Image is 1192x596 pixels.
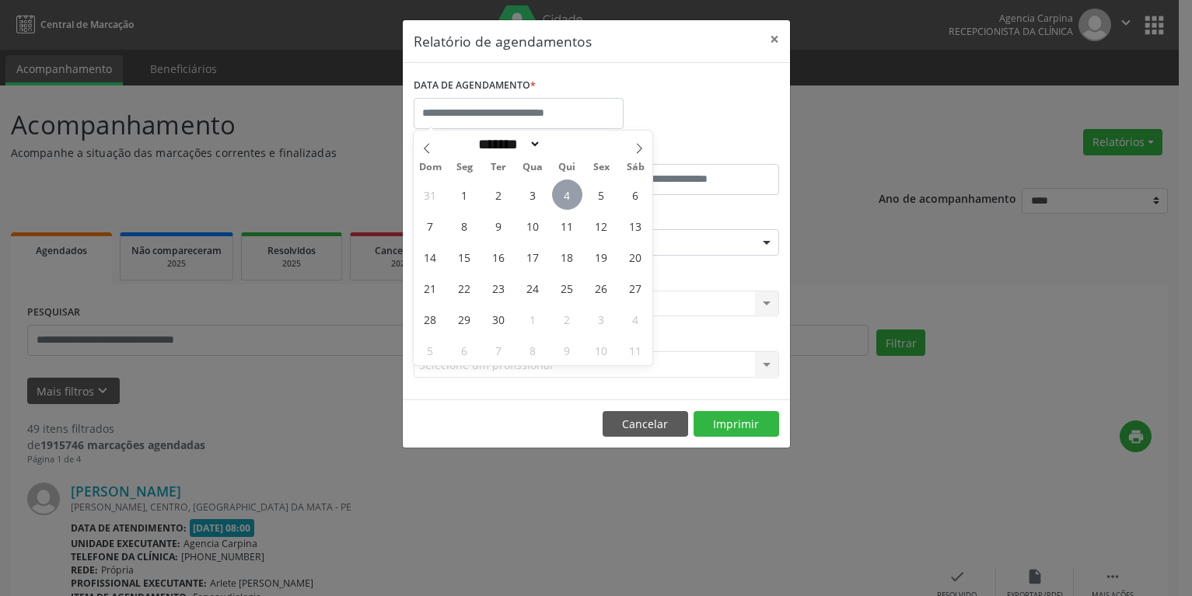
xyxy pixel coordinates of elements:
input: Year [541,136,593,152]
span: Setembro 11, 2025 [552,211,582,241]
span: Setembro 6, 2025 [620,179,651,210]
span: Setembro 20, 2025 [620,242,651,272]
span: Outubro 11, 2025 [620,335,651,365]
span: Outubro 6, 2025 [449,335,480,365]
label: DATA DE AGENDAMENTO [414,74,536,98]
span: Agosto 31, 2025 [415,179,446,210]
span: Qua [516,162,550,173]
span: Setembro 19, 2025 [586,242,617,272]
label: ATÉ [600,140,779,164]
span: Setembro 9, 2025 [484,211,514,241]
button: Close [759,20,790,58]
span: Setembro 8, 2025 [449,211,480,241]
span: Setembro 16, 2025 [484,242,514,272]
button: Imprimir [694,411,779,437]
span: Setembro 1, 2025 [449,179,480,210]
span: Outubro 10, 2025 [586,335,617,365]
span: Setembro 15, 2025 [449,242,480,272]
span: Setembro 3, 2025 [518,179,548,210]
span: Setembro 29, 2025 [449,304,480,334]
span: Setembro 7, 2025 [415,211,446,241]
span: Qui [550,162,584,173]
span: Setembro 26, 2025 [586,273,617,303]
span: Setembro 30, 2025 [484,304,514,334]
span: Setembro 14, 2025 [415,242,446,272]
span: Setembro 24, 2025 [518,273,548,303]
span: Outubro 8, 2025 [518,335,548,365]
span: Setembro 27, 2025 [620,273,651,303]
span: Outubro 1, 2025 [518,304,548,334]
span: Dom [414,162,448,173]
button: Cancelar [603,411,688,437]
span: Setembro 21, 2025 [415,273,446,303]
span: Outubro 2, 2025 [552,304,582,334]
span: Setembro 13, 2025 [620,211,651,241]
h5: Relatório de agendamentos [414,31,592,51]
span: Outubro 5, 2025 [415,335,446,365]
span: Outubro 7, 2025 [484,335,514,365]
span: Outubro 9, 2025 [552,335,582,365]
span: Sex [584,162,618,173]
span: Setembro 25, 2025 [552,273,582,303]
span: Setembro 5, 2025 [586,179,617,210]
span: Seg [447,162,481,173]
span: Outubro 4, 2025 [620,304,651,334]
span: Setembro 18, 2025 [552,242,582,272]
span: Setembro 2, 2025 [484,179,514,210]
span: Setembro 28, 2025 [415,304,446,334]
span: Setembro 17, 2025 [518,242,548,272]
span: Setembro 4, 2025 [552,179,582,210]
span: Sáb [618,162,652,173]
span: Setembro 12, 2025 [586,211,617,241]
span: Outubro 3, 2025 [586,304,617,334]
span: Setembro 23, 2025 [484,273,514,303]
span: Ter [481,162,516,173]
select: Month [474,136,542,152]
span: Setembro 10, 2025 [518,211,548,241]
span: Setembro 22, 2025 [449,273,480,303]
